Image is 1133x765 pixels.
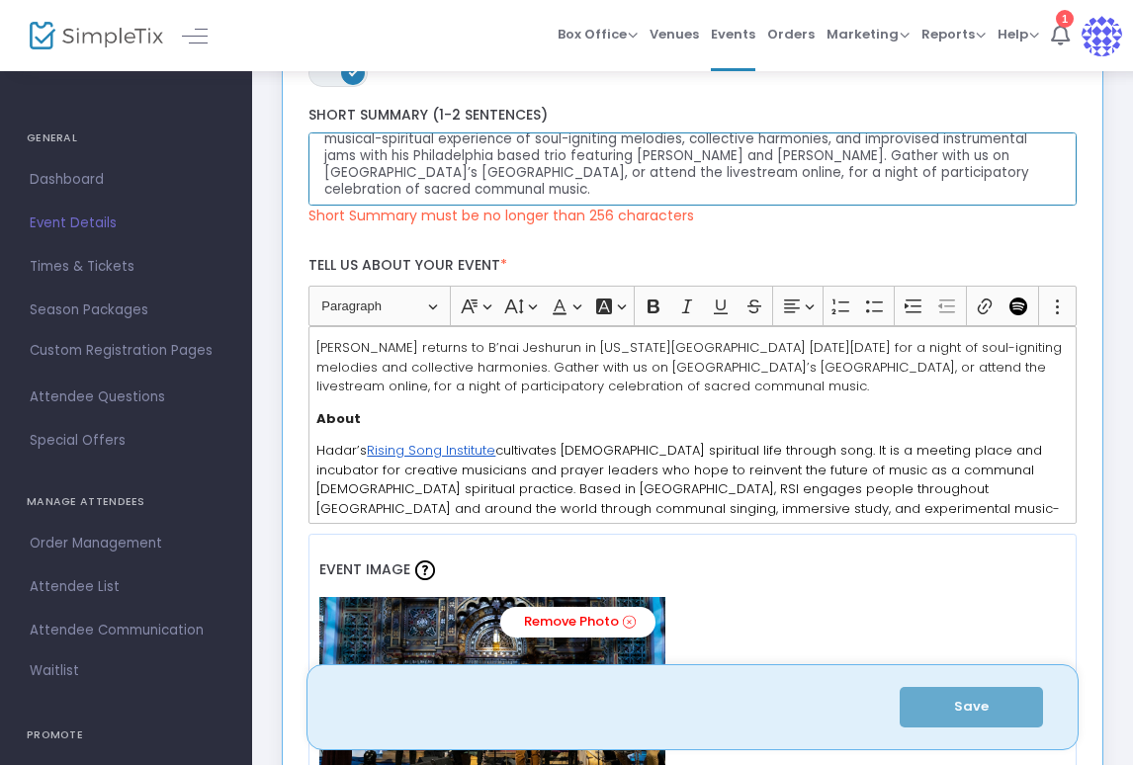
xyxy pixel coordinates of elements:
[650,9,699,59] span: Venues
[30,618,222,643] span: Attendee Communication
[921,25,986,43] span: Reports
[308,326,1078,524] div: Rich Text Editor, main
[30,211,222,236] span: Event Details
[827,25,910,43] span: Marketing
[30,167,222,193] span: Dashboard
[308,206,694,225] span: Short Summary must be no longer than 256 characters
[316,441,1060,537] span: cultivates [DEMOGRAPHIC_DATA] spiritual life through song. It is a meeting place and incubator fo...
[319,559,410,579] span: Event Image
[30,428,222,454] span: Special Offers
[30,661,79,681] span: Waitlist
[312,291,446,321] button: Paragraph
[316,409,361,428] strong: About
[316,338,1062,395] span: [PERSON_NAME] returns to B’nai Jeshurun in [US_STATE][GEOGRAPHIC_DATA] [DATE][DATE] for a night o...
[299,246,1087,287] label: Tell us about your event
[30,341,213,361] span: Custom Registration Pages
[30,254,222,280] span: Times & Tickets
[30,384,222,410] span: Attendee Questions
[308,286,1078,325] div: Editor toolbar
[27,482,225,522] h4: MANAGE ATTENDEES
[711,9,755,59] span: Events
[415,560,435,580] img: question-mark
[30,574,222,600] span: Attendee List
[316,441,367,460] span: Hadar’s
[30,531,222,556] span: Order Management
[321,295,424,318] span: Paragraph
[348,67,358,77] span: ON
[27,716,225,755] h4: PROMOTE
[998,25,1039,43] span: Help
[367,441,495,460] a: Rising Song Institute
[27,119,225,158] h4: GENERAL
[767,9,815,59] span: Orders
[558,25,638,43] span: Box Office
[1056,10,1074,28] div: 1
[30,297,222,323] span: Season Packages
[500,607,655,637] a: Remove Photo
[308,105,548,125] span: Short Summary (1-2 Sentences)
